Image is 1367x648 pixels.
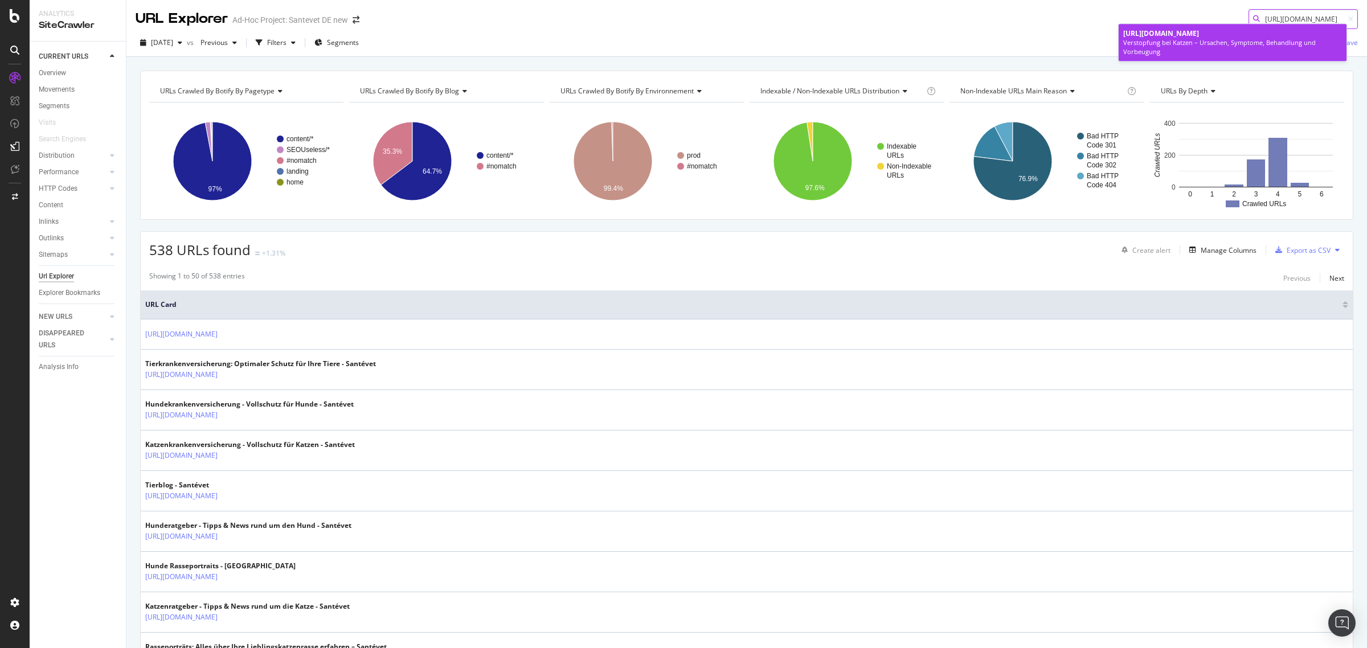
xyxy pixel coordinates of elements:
[887,171,904,179] text: URLs
[1119,24,1346,61] a: [URL][DOMAIN_NAME]Verstopfung bei Katzen – Ursachen, Symptome, Behandlung und Vorbeugung
[39,249,107,261] a: Sitemaps
[145,571,218,583] a: [URL][DOMAIN_NAME]
[160,86,275,96] span: URLs Crawled By Botify By pagetype
[550,112,742,211] svg: A chart.
[1018,175,1038,183] text: 76.9%
[360,86,459,96] span: URLs Crawled By Botify By blog
[1159,82,1334,100] h4: URLs by Depth
[39,84,118,96] a: Movements
[39,327,96,351] div: DISAPPEARED URLS
[39,199,63,211] div: Content
[149,112,342,211] div: A chart.
[423,167,442,175] text: 64.7%
[960,86,1067,96] span: Non-Indexable URLs Main Reason
[39,67,118,79] a: Overview
[687,162,717,170] text: #nomatch
[486,162,517,170] text: #nomatch
[39,216,107,228] a: Inlinks
[187,38,196,47] span: vs
[383,147,402,155] text: 35.3%
[1287,245,1331,255] div: Export as CSV
[1188,190,1192,198] text: 0
[1087,152,1119,160] text: Bad HTTP
[39,183,107,195] a: HTTP Codes
[1343,38,1358,47] div: Save
[39,166,79,178] div: Performance
[758,82,924,100] h4: Indexable / Non-Indexable URLs Distribution
[149,240,251,259] span: 538 URLs found
[958,82,1124,100] h4: Non-Indexable URLs Main Reason
[145,450,218,461] a: [URL][DOMAIN_NAME]
[760,86,899,96] span: Indexable / Non-Indexable URLs distribution
[1164,120,1175,128] text: 400
[145,399,354,409] div: Hundekrankenversicherung - Vollschutz für Hunde - Santévet
[39,166,107,178] a: Performance
[1242,200,1286,208] text: Crawled URLs
[39,150,107,162] a: Distribution
[287,135,314,143] text: content/*
[145,612,218,623] a: [URL][DOMAIN_NAME]
[486,151,514,159] text: content/*
[1185,243,1257,257] button: Manage Columns
[196,38,228,47] span: Previous
[687,151,701,159] text: prod
[145,480,242,490] div: Tierblog - Santévet
[1283,273,1311,283] div: Previous
[145,369,218,380] a: [URL][DOMAIN_NAME]
[208,185,222,193] text: 97%
[255,252,260,255] img: Equal
[39,327,107,351] a: DISAPPEARED URLS
[39,287,118,299] a: Explorer Bookmarks
[1201,245,1257,255] div: Manage Columns
[287,146,330,154] text: SEOUseless/*
[1276,190,1280,198] text: 4
[750,112,942,211] svg: A chart.
[39,51,107,63] a: CURRENT URLS
[1087,161,1116,169] text: Code 302
[287,178,304,186] text: home
[145,520,351,531] div: Hunderatgeber - Tipps & News rund um den Hund - Santévet
[1320,190,1324,198] text: 6
[287,157,317,165] text: #nomatch
[149,271,245,285] div: Showing 1 to 50 of 538 entries
[145,329,218,340] a: [URL][DOMAIN_NAME]
[39,9,117,19] div: Analytics
[39,100,118,112] a: Segments
[39,117,67,129] a: Visits
[358,82,533,100] h4: URLs Crawled By Botify By blog
[1254,190,1258,198] text: 3
[887,142,916,150] text: Indexable
[136,34,187,52] button: [DATE]
[353,16,359,24] div: arrow-right-arrow-left
[232,14,348,26] div: Ad-Hoc Project: Santevet DE new
[1153,133,1161,177] text: Crawled URLs
[145,561,296,571] div: Hunde Rasseportraits - [GEOGRAPHIC_DATA]
[39,287,100,299] div: Explorer Bookmarks
[1087,141,1116,149] text: Code 301
[310,34,363,52] button: Segments
[39,199,118,211] a: Content
[1298,190,1301,198] text: 5
[1087,172,1119,180] text: Bad HTTP
[145,440,355,450] div: Katzenkrankenversicherung - Vollschutz für Katzen - Santévet
[39,361,79,373] div: Analysis Info
[39,117,56,129] div: Visits
[39,84,75,96] div: Movements
[39,232,107,244] a: Outlinks
[39,150,75,162] div: Distribution
[196,34,242,52] button: Previous
[151,38,173,47] span: 2025 Sep. 16th
[39,67,66,79] div: Overview
[262,248,285,258] div: +1.31%
[39,270,118,282] a: Url Explorer
[287,167,309,175] text: landing
[267,38,287,47] div: Filters
[1150,112,1343,211] svg: A chart.
[1123,38,1342,56] div: Verstopfung bei Katzen – Ursachen, Symptome, Behandlung und Vorbeugung
[1123,28,1199,38] span: [URL][DOMAIN_NAME]
[39,249,68,261] div: Sitemaps
[1328,609,1356,637] div: Open Intercom Messenger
